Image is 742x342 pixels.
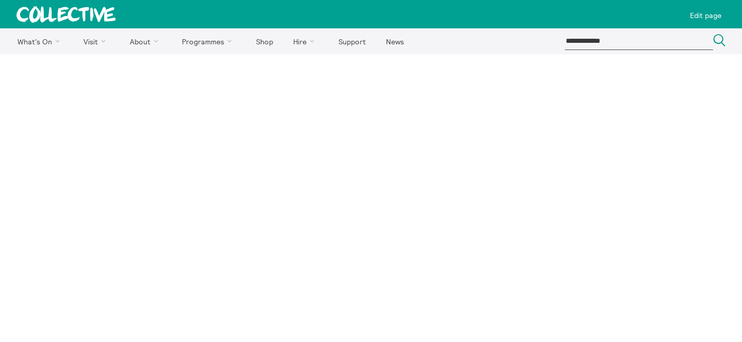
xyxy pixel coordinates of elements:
a: Visit [75,28,119,54]
a: Edit page [686,4,726,24]
a: Hire [284,28,328,54]
p: Edit page [690,11,721,20]
a: Shop [247,28,282,54]
a: Support [329,28,375,54]
a: About [121,28,171,54]
a: News [377,28,413,54]
a: Programmes [173,28,245,54]
a: What's On [8,28,73,54]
